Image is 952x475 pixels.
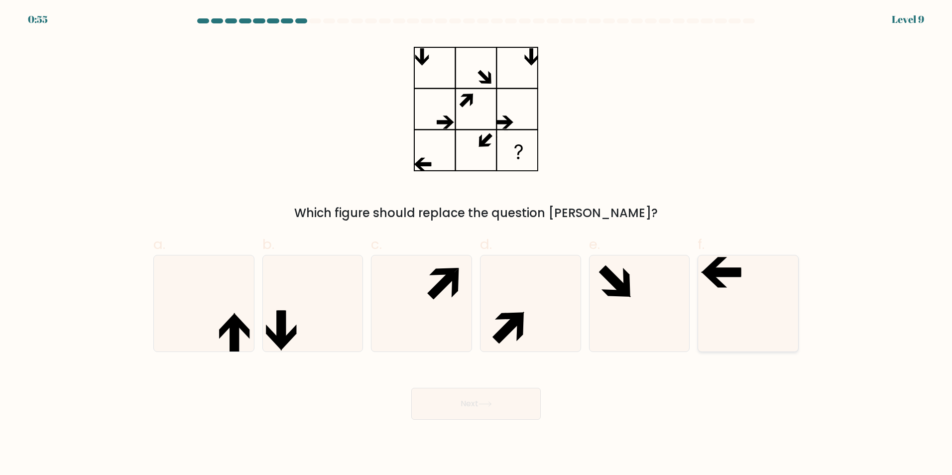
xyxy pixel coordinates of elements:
span: e. [589,235,600,254]
div: 0:55 [28,12,48,27]
span: d. [480,235,492,254]
button: Next [411,388,541,420]
span: f. [698,235,705,254]
span: b. [262,235,274,254]
span: a. [153,235,165,254]
span: c. [371,235,382,254]
div: Which figure should replace the question [PERSON_NAME]? [159,204,793,222]
div: Level 9 [892,12,924,27]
